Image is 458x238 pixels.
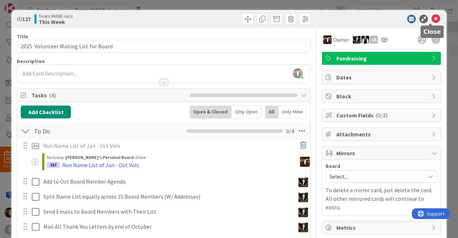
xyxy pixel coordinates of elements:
img: AB [298,178,308,187]
img: AB [298,208,308,217]
input: type card name here... [17,40,311,53]
span: Board [326,164,340,169]
img: AB [298,223,308,232]
div: Only Mine [278,106,307,118]
span: Mirrors [336,149,428,157]
p: Mail All Thank You Letters by end of October [43,223,292,231]
img: AB [298,193,308,202]
span: Custom Fields [336,111,428,120]
div: LB [370,36,378,44]
span: ( 0/2 ) [376,112,388,119]
span: Dates [336,73,428,82]
p: To delete a mirror card, just delete the card. All other mirrored cards will continue to exists. [326,186,437,212]
span: Support [15,1,33,10]
img: EJ [361,36,369,44]
b: This Week [39,19,73,25]
span: Block [336,92,428,101]
label: Title [17,33,28,40]
div: Run Name List of Jan - Oct Vols [62,161,139,169]
img: 0gh3WeHskahoaj8UhpPxJkcUy4bGxrYS.jpg [293,68,303,78]
span: Metrics [336,223,428,232]
div: Open & Closed [190,106,232,118]
img: AB [353,36,361,44]
span: ID [17,15,31,23]
div: All [265,106,278,118]
img: KS [323,35,332,44]
span: Owner [333,35,349,44]
div: Only Open [232,106,262,118]
b: [PERSON_NAME]'s Personal Board › [65,155,136,160]
b: 127 [22,15,31,23]
span: 0 / 4 [286,127,294,135]
span: Fundraising [336,54,428,63]
p: Split Name List equally across 15 Board Members (W/ Addresses) [43,193,292,201]
span: Attachments [336,130,428,139]
span: Select... [330,171,421,181]
span: Tasks [31,91,186,99]
h5: Close [423,28,441,35]
span: Description [17,58,45,64]
p: Run Name List of Jan - Oct Vols [43,142,292,150]
input: Add Checklist... [31,125,151,137]
p: Add to Oct Board Member Agenda [43,178,292,186]
span: No Group › [47,155,65,160]
span: Done [136,155,146,160]
p: Send Emails to Board Members with Their List [43,208,292,216]
span: Team MANE-iacs [39,13,73,19]
span: ( 4 ) [49,92,56,99]
button: Add Checklist [21,106,71,118]
img: KS [300,157,310,167]
div: 217 [47,162,60,168]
